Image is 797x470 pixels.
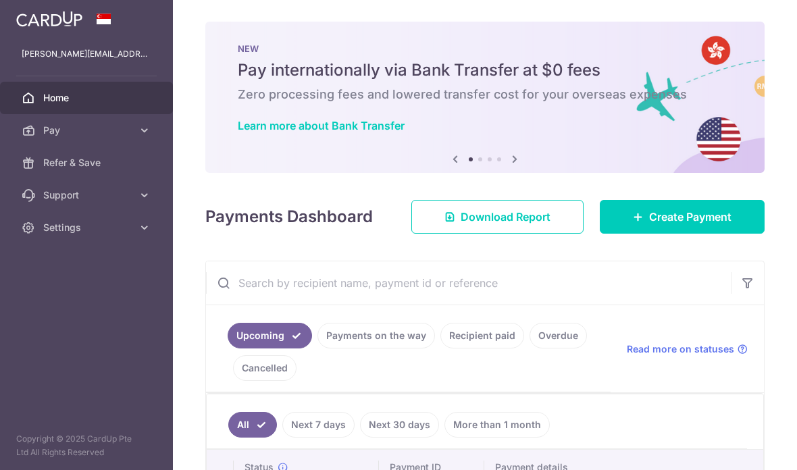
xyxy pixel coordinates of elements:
[238,119,405,132] a: Learn more about Bank Transfer
[206,261,731,305] input: Search by recipient name, payment id or reference
[440,323,524,348] a: Recipient paid
[233,355,297,381] a: Cancelled
[649,209,731,225] span: Create Payment
[411,200,584,234] a: Download Report
[461,209,550,225] span: Download Report
[205,205,373,229] h4: Payments Dashboard
[600,200,765,234] a: Create Payment
[238,86,732,103] h6: Zero processing fees and lowered transfer cost for your overseas expenses
[360,412,439,438] a: Next 30 days
[228,323,312,348] a: Upcoming
[444,412,550,438] a: More than 1 month
[43,156,132,169] span: Refer & Save
[238,59,732,81] h5: Pay internationally via Bank Transfer at $0 fees
[317,323,435,348] a: Payments on the way
[627,342,748,356] a: Read more on statuses
[43,221,132,234] span: Settings
[627,342,734,356] span: Read more on statuses
[22,47,151,61] p: [PERSON_NAME][EMAIL_ADDRESS][PERSON_NAME][DOMAIN_NAME]
[205,22,765,173] img: Bank transfer banner
[228,412,277,438] a: All
[43,124,132,137] span: Pay
[530,323,587,348] a: Overdue
[282,412,355,438] a: Next 7 days
[43,91,132,105] span: Home
[238,43,732,54] p: NEW
[43,188,132,202] span: Support
[16,11,82,27] img: CardUp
